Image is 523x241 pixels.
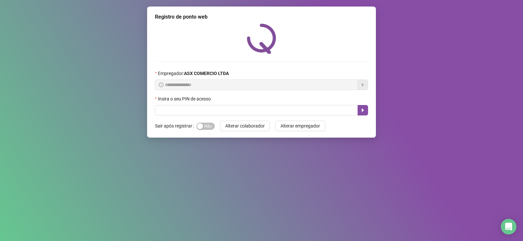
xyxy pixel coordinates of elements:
[159,83,163,87] span: info-circle
[247,23,276,54] img: QRPoint
[155,95,215,102] label: Insira o seu PIN de acesso
[275,121,325,131] button: Alterar empregador
[280,122,320,129] span: Alterar empregador
[225,122,265,129] span: Alterar colaborador
[155,13,368,21] div: Registro de ponto web
[158,70,229,77] span: Empregador :
[360,108,365,113] span: caret-right
[155,121,196,131] label: Sair após registrar
[220,121,270,131] button: Alterar colaborador
[184,71,229,76] strong: ASX COMERCIO LTDA
[501,219,516,234] div: Open Intercom Messenger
